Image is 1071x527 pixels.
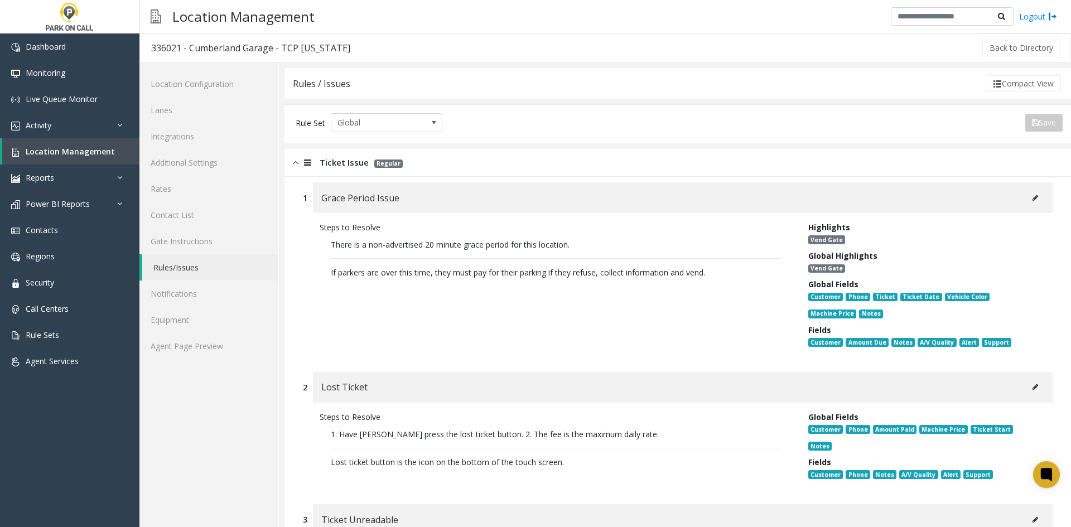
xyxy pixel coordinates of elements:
[808,310,856,318] span: Machine Price
[139,281,278,307] a: Notifications
[142,254,278,281] a: Rules/Issues
[374,159,403,168] span: Regular
[11,305,20,314] img: 'icon'
[808,325,831,335] span: Fields
[139,228,278,254] a: Gate Instructions
[971,425,1013,434] span: Ticket Start
[808,293,843,302] span: Customer
[26,172,54,183] span: Reports
[11,226,20,235] img: 'icon'
[846,425,870,434] span: Phone
[139,307,278,333] a: Equipment
[26,146,115,157] span: Location Management
[2,138,139,165] a: Location Management
[331,267,780,278] p: If parkers are over this time, they must pay for their parking.
[808,222,850,233] span: Highlights
[808,250,877,261] span: Global Highlights
[873,293,898,302] span: Ticket
[11,331,20,340] img: 'icon'
[982,40,1060,56] button: Back to Directory
[26,330,59,340] span: Rule Sets
[320,221,792,233] div: Steps to Resolve
[11,122,20,130] img: 'icon'
[808,457,831,467] span: Fields
[139,149,278,176] a: Additional Settings
[808,264,845,273] span: Vend Gate
[846,470,870,479] span: Phone
[873,470,896,479] span: Notes
[11,200,20,209] img: 'icon'
[918,338,956,347] span: A/V Quality
[1019,11,1057,22] a: Logout
[808,235,845,244] span: Vend Gate
[808,470,843,479] span: Customer
[26,225,58,235] span: Contacts
[139,202,278,228] a: Contact List
[321,191,399,205] span: Grace Period Issue
[873,425,916,434] span: Amount Paid
[808,338,843,347] span: Customer
[26,199,90,209] span: Power BI Reports
[859,310,882,318] span: Notes
[321,513,398,527] span: Ticket Unreadable
[167,3,320,30] h3: Location Management
[11,279,20,288] img: 'icon'
[139,97,278,123] a: Lanes
[26,277,54,288] span: Security
[139,176,278,202] a: Rates
[139,333,278,359] a: Agent Page Preview
[846,293,870,302] span: Phone
[331,114,419,132] span: Global
[548,267,705,278] span: If they refuse, collect information and vend.
[151,41,350,55] div: 336021 - Cumberland Garage - TCP [US_STATE]
[808,279,858,289] span: Global Fields
[303,192,307,204] div: 1
[321,380,368,394] span: Lost Ticket
[320,411,792,423] div: Steps to Resolve
[139,71,278,97] a: Location Configuration
[808,412,858,422] span: Global Fields
[320,423,792,473] p: 1. Have [PERSON_NAME] press the lost ticket button. 2. The fee is the maximum daily rate. Lost ti...
[959,338,979,347] span: Alert
[303,381,307,393] div: 2
[293,76,350,91] div: Rules / Issues
[151,3,161,30] img: pageIcon
[982,338,1011,347] span: Support
[11,95,20,104] img: 'icon'
[891,338,915,347] span: Notes
[26,356,79,366] span: Agent Services
[26,120,51,130] span: Activity
[26,303,69,314] span: Call Centers
[26,41,66,52] span: Dashboard
[1048,11,1057,22] img: logout
[808,425,843,434] span: Customer
[986,75,1061,92] button: Compact View
[26,251,55,262] span: Regions
[320,156,369,169] span: Ticket Issue
[11,69,20,78] img: 'icon'
[331,239,780,250] p: There is a non-advertised 20 minute grace period for this location.
[11,174,20,183] img: 'icon'
[899,470,938,479] span: A/V Quality
[296,113,325,132] div: Rule Set
[941,470,961,479] span: Alert
[808,442,832,451] span: Notes
[846,338,888,347] span: Amount Due
[26,94,98,104] span: Live Queue Monitor
[963,470,993,479] span: Support
[11,357,20,366] img: 'icon'
[139,123,278,149] a: Integrations
[11,253,20,262] img: 'icon'
[945,293,990,302] span: Vehicle Color
[303,514,307,525] div: 3
[293,156,298,169] img: opened
[1025,114,1063,132] button: Save
[900,293,942,302] span: Ticket Date
[11,43,20,52] img: 'icon'
[919,425,967,434] span: Machine Price
[26,67,65,78] span: Monitoring
[11,148,20,157] img: 'icon'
